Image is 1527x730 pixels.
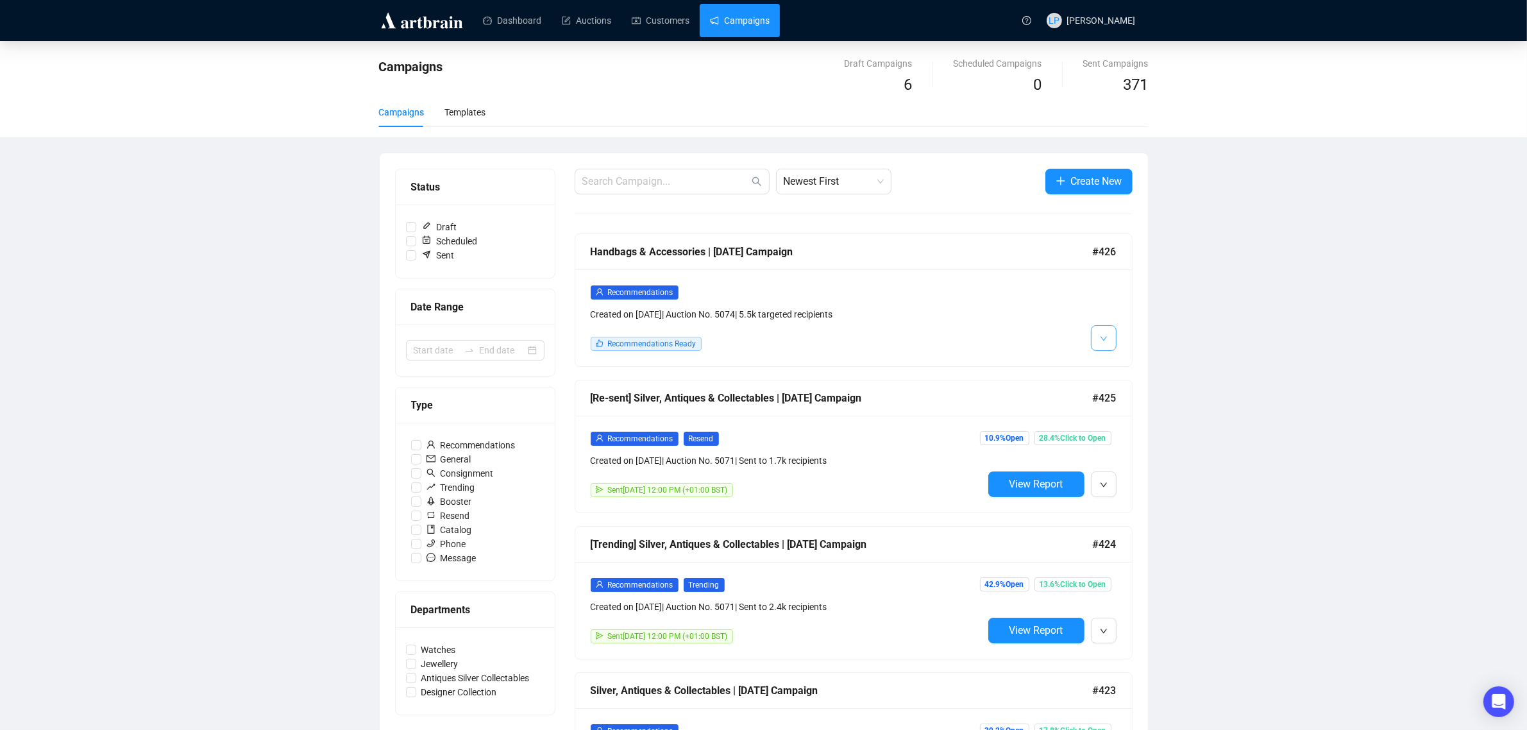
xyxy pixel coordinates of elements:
div: Created on [DATE] | Auction No. 5074 | 5.5k targeted recipients [591,307,983,321]
span: Trending [421,480,480,495]
span: View Report [1009,478,1063,490]
span: rise [426,482,435,491]
img: logo [379,10,465,31]
span: Sent [DATE] 12:00 PM (+01:00 BST) [608,486,728,495]
span: 10.9% Open [980,431,1029,445]
span: down [1100,627,1108,635]
span: Recommendations Ready [608,339,696,348]
div: [Trending] Silver, Antiques & Collectables | [DATE] Campaign [591,536,1093,552]
span: Watches [416,643,461,657]
span: Recommendations [608,581,673,590]
span: down [1100,335,1108,343]
span: Jewellery [416,657,464,671]
span: Resend [684,432,719,446]
span: question-circle [1022,16,1031,25]
span: [PERSON_NAME] [1067,15,1136,26]
span: LP [1049,13,1059,28]
a: [Trending] Silver, Antiques & Collectables | [DATE] Campaign#424userRecommendationsTrendingCreate... [575,526,1133,659]
span: user [596,288,603,296]
span: user [426,440,435,449]
span: down [1100,481,1108,489]
a: Dashboard [483,4,541,37]
span: retweet [426,511,435,520]
div: Sent Campaigns [1083,56,1149,71]
span: swap-right [464,345,475,355]
span: Message [421,551,482,565]
span: Scheduled [416,234,483,248]
a: Campaigns [710,4,770,37]
span: send [596,632,603,640]
span: send [596,486,603,493]
span: Newest First [784,169,884,194]
a: Customers [632,4,689,37]
button: Create New [1045,169,1133,194]
span: #425 [1093,390,1117,406]
span: General [421,452,477,466]
span: Create New [1071,173,1122,189]
span: Booster [421,495,477,509]
input: End date [480,343,525,357]
span: 371 [1124,76,1149,94]
div: Type [411,397,539,413]
span: #424 [1093,536,1117,552]
span: phone [426,539,435,548]
span: #423 [1093,683,1117,699]
span: 13.6% Click to Open [1034,577,1111,591]
span: Designer Collection [416,685,502,699]
span: Trending [684,578,725,592]
div: Campaigns [379,105,425,119]
div: Created on [DATE] | Auction No. 5071 | Sent to 1.7k recipients [591,454,983,468]
a: Handbags & Accessories | [DATE] Campaign#426userRecommendationsCreated on [DATE]| Auction No. 507... [575,233,1133,367]
div: Status [411,179,539,195]
span: plus [1056,176,1066,186]
span: Phone [421,537,471,551]
input: Start date [414,343,459,357]
div: Departments [411,602,539,618]
span: user [596,581,603,588]
span: 0 [1034,76,1042,94]
input: Search Campaign... [582,174,749,189]
div: Created on [DATE] | Auction No. 5071 | Sent to 2.4k recipients [591,600,983,614]
span: Campaigns [379,59,443,74]
span: 28.4% Click to Open [1034,431,1111,445]
span: Antiques Silver Collectables [416,671,535,685]
div: [Re-sent] Silver, Antiques & Collectables | [DATE] Campaign [591,390,1093,406]
span: #426 [1093,244,1117,260]
button: View Report [988,618,1084,643]
div: Templates [445,105,486,119]
span: Resend [421,509,475,523]
a: Auctions [562,4,611,37]
span: 6 [904,76,913,94]
span: mail [426,454,435,463]
span: user [596,434,603,442]
div: Date Range [411,299,539,315]
span: Sent [416,248,460,262]
div: Silver, Antiques & Collectables | [DATE] Campaign [591,683,1093,699]
span: to [464,345,475,355]
span: Consignment [421,466,499,480]
span: Draft [416,220,462,234]
span: Sent [DATE] 12:00 PM (+01:00 BST) [608,632,728,641]
span: rocket [426,497,435,505]
span: Catalog [421,523,477,537]
a: [Re-sent] Silver, Antiques & Collectables | [DATE] Campaign#425userRecommendationsResendCreated o... [575,380,1133,513]
div: Open Intercom Messenger [1483,686,1514,717]
span: Recommendations [608,434,673,443]
button: View Report [988,471,1084,497]
span: book [426,525,435,534]
span: message [426,553,435,562]
div: Scheduled Campaigns [954,56,1042,71]
span: search [752,176,762,187]
div: Handbags & Accessories | [DATE] Campaign [591,244,1093,260]
span: View Report [1009,624,1063,636]
span: Recommendations [421,438,521,452]
span: 42.9% Open [980,577,1029,591]
span: like [596,339,603,347]
span: Recommendations [608,288,673,297]
div: Draft Campaigns [845,56,913,71]
span: search [426,468,435,477]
